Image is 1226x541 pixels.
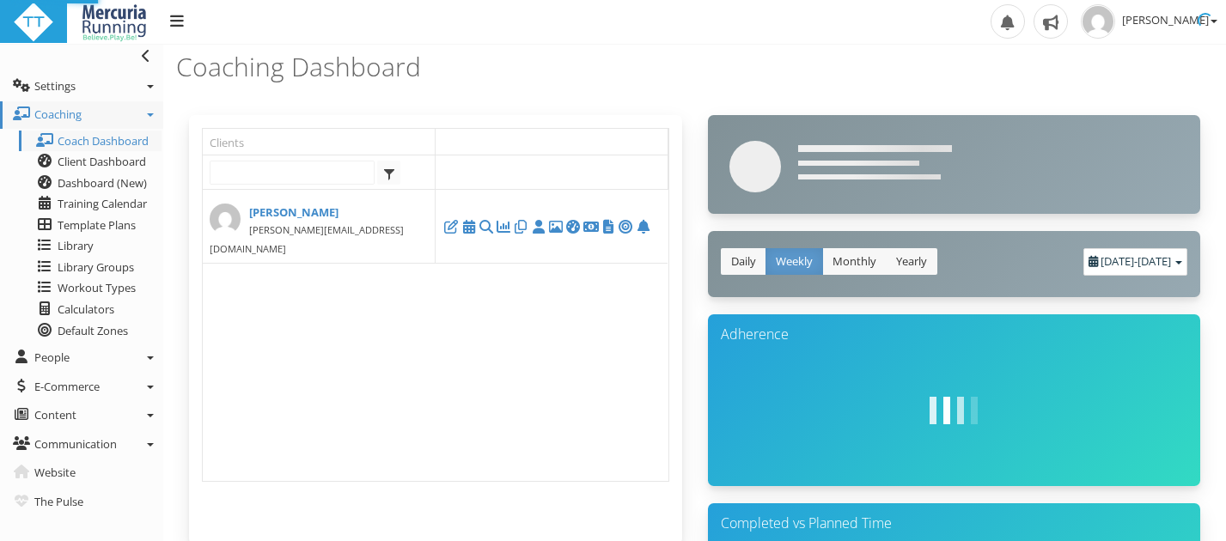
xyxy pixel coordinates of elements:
[19,257,162,278] a: Library Groups
[886,248,937,275] a: Yearly
[34,436,117,452] span: Communication
[58,217,136,233] span: Template Plans
[1101,253,1134,269] span: [DATE]
[210,223,404,255] small: [PERSON_NAME][EMAIL_ADDRESS][DOMAIN_NAME]
[80,2,149,43] img: 2024Summer&FallSpecial(1).png
[19,277,162,299] a: Workout Types
[721,248,766,275] a: Daily
[478,218,495,234] a: Activity Search
[34,78,76,94] span: Settings
[19,131,162,152] a: Coach Dashboard
[530,218,547,234] a: Profile
[34,494,83,509] span: The Pulse
[210,129,435,155] a: Clients
[58,175,147,191] span: Dashboard (New)
[34,106,82,122] span: Coaching
[19,193,162,215] a: Training Calendar
[617,218,634,234] a: Training Zones
[19,320,162,342] a: Default Zones
[34,350,70,365] span: People
[19,215,162,236] a: Template Plans
[721,516,1188,532] h3: Completed vs Planned Time
[19,173,162,194] a: Dashboard (New)
[1081,4,1115,39] img: 71131f57944729f88764802b681e9dda
[176,52,688,81] h3: Coaching Dashboard
[564,218,582,234] a: Client Training Dashboard
[13,2,54,43] img: ttbadgewhite_48x48.png
[58,154,146,169] span: Client Dashboard
[34,407,76,422] span: Content
[210,204,429,222] a: [PERSON_NAME]
[512,218,529,234] a: Files
[34,379,100,394] span: E-Commerce
[634,218,651,234] a: Notifications
[58,323,128,338] span: Default Zones
[58,301,114,317] span: Calculators
[58,133,149,149] span: Coach Dashboard
[1138,253,1171,269] span: [DATE]
[583,218,600,234] a: Account
[58,238,94,253] span: Library
[58,196,147,211] span: Training Calendar
[547,218,564,234] a: Progress images
[1083,248,1187,276] div: -
[721,327,1188,343] h3: Adherence
[34,465,76,480] span: Website
[460,218,477,234] a: Training Calendar
[600,218,617,234] a: Submitted Forms
[378,161,400,184] span: select
[58,280,136,295] span: Workout Types
[919,376,988,445] img: white-bars-1s-80px.svg
[19,235,162,257] a: Library
[1122,12,1217,27] span: [PERSON_NAME]
[58,259,134,275] span: Library Groups
[19,299,162,320] a: Calculators
[19,151,162,173] a: Client Dashboard
[765,248,823,275] a: Weekly
[822,248,887,275] a: Monthly
[495,218,512,234] a: Performance
[442,218,460,234] a: Edit Client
